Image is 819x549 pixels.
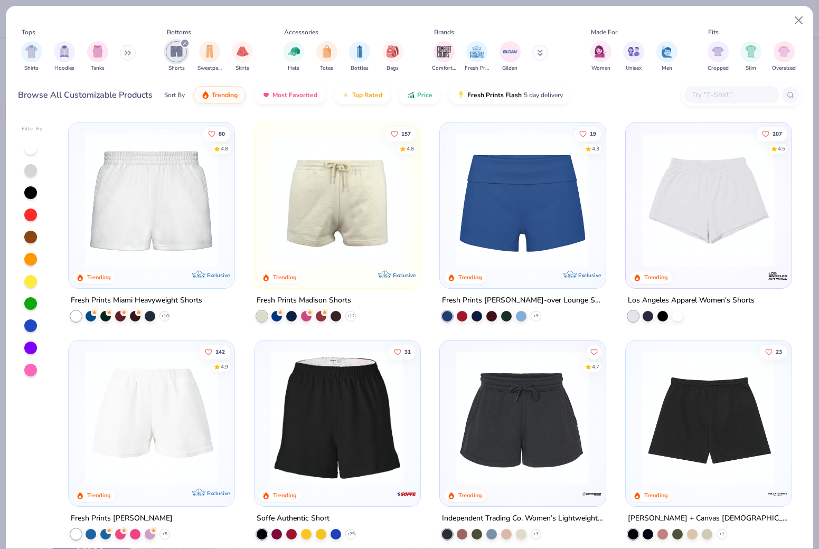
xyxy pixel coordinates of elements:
[623,41,644,72] button: filter button
[469,44,485,60] img: Fresh Prints Image
[656,41,677,72] div: filter for Men
[219,131,225,136] span: 80
[417,91,432,99] span: Price
[623,41,644,72] div: filter for Unisex
[346,313,354,319] span: + 12
[502,64,517,72] span: Gildan
[636,351,780,485] img: 3ca48a71-abb5-40b7-a22d-da7277df8024
[346,531,354,537] span: + 25
[708,64,729,72] span: Cropped
[92,45,103,58] img: Tanks Image
[21,41,42,72] button: filter button
[434,27,454,37] div: Brands
[164,90,185,100] div: Sort By
[719,531,724,537] span: + 1
[349,41,370,72] div: filter for Bottles
[457,91,465,99] img: flash.gif
[436,44,452,60] img: Comfort Colors Image
[283,41,304,72] div: filter for Hats
[200,344,230,359] button: Like
[740,41,761,72] div: filter for Slim
[626,64,642,72] span: Unisex
[87,41,108,72] button: filter button
[467,91,522,99] span: Fresh Prints Flash
[628,512,789,525] div: [PERSON_NAME] + Canvas [DEMOGRAPHIC_DATA]' Cutoff Sweat Short
[778,45,790,58] img: Oversized Image
[389,344,416,359] button: Like
[789,11,809,31] button: Close
[91,64,105,72] span: Tanks
[171,45,183,58] img: Shorts Image
[409,133,553,267] img: 0b36415c-0ef8-46e2-923f-33ab1d72e329
[591,27,617,37] div: Made For
[87,41,108,72] div: filter for Tanks
[708,27,719,37] div: Fits
[284,27,318,37] div: Accessories
[776,349,782,354] span: 23
[197,64,222,72] span: Sweatpants
[636,133,780,267] img: 0f9e37c5-2c60-4d00-8ff5-71159717a189
[71,512,173,525] div: Fresh Prints [PERSON_NAME]
[708,41,729,72] button: filter button
[21,41,42,72] div: filter for Shirts
[54,41,75,72] button: filter button
[215,349,225,354] span: 142
[221,363,228,371] div: 4.9
[352,91,382,99] span: Top Rated
[204,45,215,58] img: Sweatpants Image
[387,45,398,58] img: Bags Image
[316,41,337,72] button: filter button
[772,41,796,72] div: filter for Oversized
[321,45,333,58] img: Totes Image
[662,64,672,72] span: Men
[265,133,409,267] img: 57e454c6-5c1c-4246-bc67-38b41f84003c
[757,126,787,141] button: Like
[591,64,610,72] span: Women
[334,86,390,104] button: Top Rated
[354,45,365,58] img: Bottles Image
[399,86,440,104] button: Price
[193,86,246,104] button: Trending
[18,89,153,101] div: Browse All Customizable Products
[257,512,330,525] div: Soffe Authentic Short
[382,41,403,72] button: filter button
[450,351,595,485] img: d7c09eb8-b573-4a70-8e54-300b8a580557
[767,483,788,504] img: Bella + Canvas logo
[166,41,187,72] div: filter for Shorts
[712,45,724,58] img: Cropped Image
[524,89,563,101] span: 5 day delivery
[442,512,604,525] div: Independent Trading Co. Women’s Lightweight [US_STATE] Wave Wash Sweatshorts
[449,86,571,104] button: Fresh Prints Flash5 day delivery
[401,131,411,136] span: 157
[661,45,673,58] img: Men Image
[500,41,521,72] div: filter for Gildan
[450,133,595,267] img: d60be0fe-5443-43a1-ac7f-73f8b6aa2e6e
[232,41,253,72] button: filter button
[342,91,350,99] img: TopRated.gif
[502,44,518,60] img: Gildan Image
[767,265,788,286] img: Los Angeles Apparel logo
[628,294,755,307] div: Los Angeles Apparel Women's Shorts
[691,89,772,101] input: Try "T-Shirt"
[745,45,757,58] img: Slim Image
[392,271,415,278] span: Exclusive
[79,133,223,267] img: af8dff09-eddf-408b-b5dc-51145765dcf2
[236,64,249,72] span: Skirts
[404,349,411,354] span: 31
[432,41,456,72] button: filter button
[708,41,729,72] div: filter for Cropped
[167,27,191,37] div: Bottoms
[22,125,43,133] div: Filter By
[54,64,74,72] span: Hoodies
[59,45,70,58] img: Hoodies Image
[740,41,761,72] button: filter button
[265,351,409,485] img: f2aea35a-bd5e-487e-a8a1-25153f44d02a
[578,271,601,278] span: Exclusive
[262,91,270,99] img: most_fav.gif
[581,483,603,504] img: Independent Trading Co. logo
[162,531,167,537] span: + 5
[22,27,35,37] div: Tops
[283,41,304,72] button: filter button
[197,41,222,72] div: filter for Sweatpants
[595,45,607,58] img: Women Image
